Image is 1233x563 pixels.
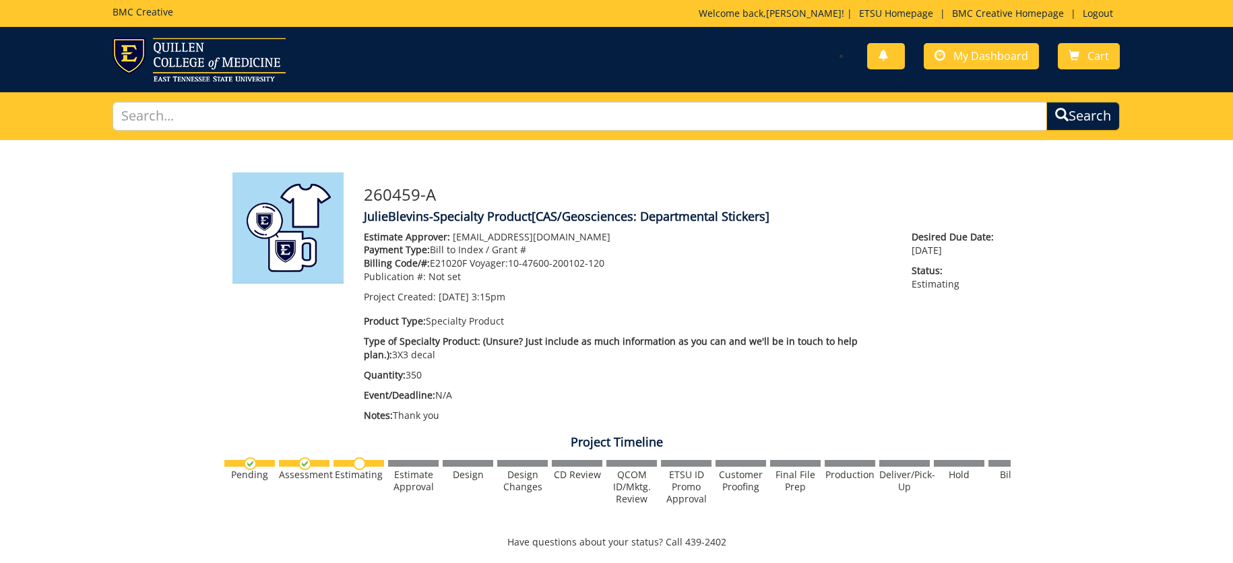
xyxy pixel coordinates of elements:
[852,7,940,20] a: ETSU Homepage
[443,469,493,481] div: Design
[113,7,173,17] h5: BMC Creative
[532,208,769,224] span: [CAS/Geosciences: Departmental Stickers]
[879,469,930,493] div: Deliver/Pick-Up
[945,7,1071,20] a: BMC Creative Homepage
[364,335,858,361] span: Type of Specialty Product: (Unsure? Just include as much information as you can and we'll be in t...
[364,230,891,244] p: [EMAIL_ADDRESS][DOMAIN_NAME]
[364,368,406,381] span: Quantity:
[988,469,1039,481] div: Billing
[364,368,891,382] p: 350
[279,469,329,481] div: Assessment
[934,469,984,481] div: Hold
[825,469,875,481] div: Production
[364,257,430,269] span: Billing Code/#:
[222,535,1011,549] p: Have questions about your status? Call 439-2402
[364,186,1001,203] h3: 260459-A
[364,409,891,422] p: Thank you
[364,210,1001,224] h4: JulieBlevins-Specialty Product
[912,230,1001,244] span: Desired Due Date:
[912,264,1001,291] p: Estimating
[113,38,286,81] img: ETSU logo
[770,469,821,493] div: Final File Prep
[606,469,657,505] div: QCOM ID/Mktg. Review
[222,436,1011,449] h4: Project Timeline
[661,469,712,505] div: ETSU ID Promo Approval
[334,469,384,481] div: Estimating
[298,457,311,470] img: checkmark
[364,335,891,362] p: 3X3 decal
[766,7,842,20] a: [PERSON_NAME]
[364,270,426,283] span: Publication #:
[912,230,1001,257] p: [DATE]
[924,43,1039,69] a: My Dashboard
[912,264,1001,277] span: Status:
[699,7,1120,20] p: Welcome back, ! | | |
[113,102,1047,131] input: Search...
[429,270,461,283] span: Not set
[364,389,435,401] span: Event/Deadline:
[552,469,602,481] div: CD Review
[232,172,344,284] img: Product featured image
[224,469,275,481] div: Pending
[1076,7,1120,20] a: Logout
[364,409,393,422] span: Notes:
[244,457,257,470] img: checkmark
[364,314,426,327] span: Product Type:
[364,243,430,256] span: Payment Type:
[497,469,548,493] div: Design Changes
[1087,48,1109,63] span: Cart
[364,243,891,257] p: Bill to Index / Grant #
[364,389,891,402] p: N/A
[953,48,1028,63] span: My Dashboard
[364,230,450,243] span: Estimate Approver:
[439,290,505,303] span: [DATE] 3:15pm
[1058,43,1120,69] a: Cart
[364,257,891,270] p: E21020F Voyager:10-47600-200102-120
[353,457,366,470] img: no
[1046,102,1120,131] button: Search
[364,290,436,303] span: Project Created:
[716,469,766,493] div: Customer Proofing
[388,469,439,493] div: Estimate Approval
[364,314,891,328] p: Specialty Product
